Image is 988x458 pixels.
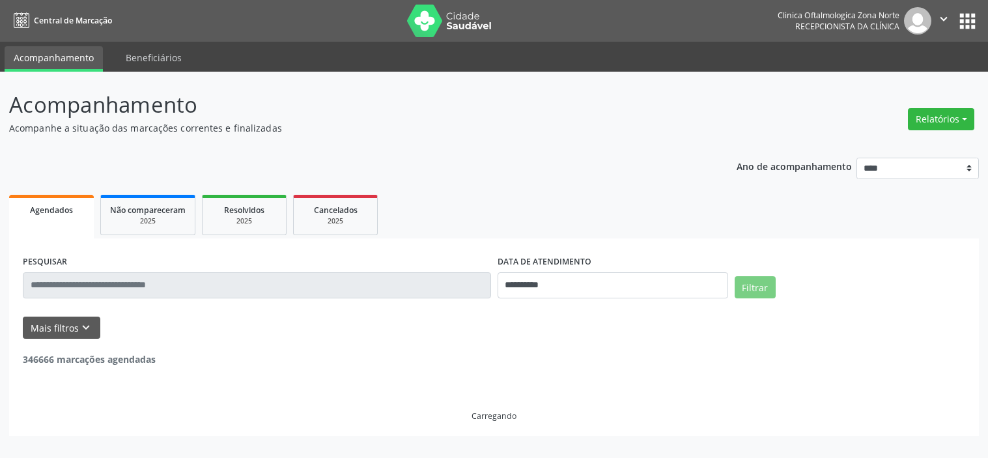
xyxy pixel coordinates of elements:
[472,410,516,422] div: Carregando
[79,321,93,335] i: keyboard_arrow_down
[937,12,951,26] i: 
[908,108,974,130] button: Relatórios
[778,10,899,21] div: Clinica Oftalmologica Zona Norte
[956,10,979,33] button: apps
[314,205,358,216] span: Cancelados
[30,205,73,216] span: Agendados
[110,205,186,216] span: Não compareceram
[117,46,191,69] a: Beneficiários
[303,216,368,226] div: 2025
[23,353,156,365] strong: 346666 marcações agendadas
[23,317,100,339] button: Mais filtroskeyboard_arrow_down
[23,252,67,272] label: PESQUISAR
[9,121,688,135] p: Acompanhe a situação das marcações correntes e finalizadas
[737,158,852,174] p: Ano de acompanhamento
[931,7,956,35] button: 
[904,7,931,35] img: img
[498,252,591,272] label: DATA DE ATENDIMENTO
[735,276,776,298] button: Filtrar
[9,10,112,31] a: Central de Marcação
[110,216,186,226] div: 2025
[34,15,112,26] span: Central de Marcação
[224,205,264,216] span: Resolvidos
[212,216,277,226] div: 2025
[9,89,688,121] p: Acompanhamento
[5,46,103,72] a: Acompanhamento
[795,21,899,32] span: Recepcionista da clínica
